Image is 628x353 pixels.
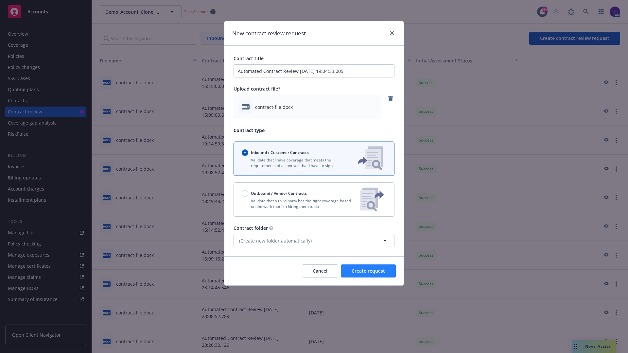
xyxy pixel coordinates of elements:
[242,149,248,156] input: Inbound / Customer Contracts
[251,150,309,155] span: Inbound / Customer Contracts
[242,104,250,109] span: docx
[234,86,281,92] span: Upload contract file*
[234,182,394,217] button: Outbound / Vendor ContractsValidate that a third party has the right coverage based on the work t...
[387,95,394,103] a: remove
[234,127,394,134] p: Contract type
[242,198,355,209] p: Validate that a third party has the right coverage based on the work that I'm hiring them to do
[234,225,268,231] span: Contract folder
[234,234,394,247] button: (Create new folder automatically)
[234,64,394,77] input: Enter a title for this contract
[313,268,327,274] span: Cancel
[352,268,385,274] span: Create request
[302,264,338,277] button: Cancel
[242,190,248,197] input: Outbound / Vendor Contracts
[234,142,394,176] button: Inbound / Customer ContractsValidate that I have coverage that meets the requirements of a contra...
[234,55,264,61] span: Contract title
[255,104,293,110] span: contract-file.docx
[242,157,347,168] p: Validate that I have coverage that meets the requirements of a contract that I have to sign
[239,237,312,244] span: (Create new folder automatically)
[341,264,396,277] button: Create request
[251,191,307,196] span: Outbound / Vendor Contracts
[388,29,396,37] a: close
[232,29,306,38] h1: New contract review request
